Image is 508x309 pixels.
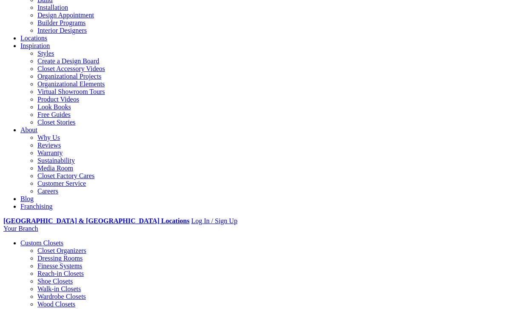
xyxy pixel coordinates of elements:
a: Installation [37,4,68,11]
a: Inspiration [20,42,50,49]
a: Customer Service [37,180,86,187]
a: Virtual Showroom Tours [37,88,105,95]
a: Interior Designers [37,27,87,34]
a: Reviews [37,142,61,149]
a: Blog [20,195,34,202]
a: Look Books [37,103,71,111]
a: Closet Organizers [37,247,86,254]
a: [GEOGRAPHIC_DATA] & [GEOGRAPHIC_DATA] Locations [3,217,189,224]
a: Sustainability [37,157,75,164]
a: Franchising [20,203,53,210]
a: Styles [37,50,54,57]
a: Wood Closets [37,300,75,308]
a: Walk-in Closets [37,285,81,292]
a: Log In / Sign Up [191,217,237,224]
a: Media Room [37,164,73,172]
a: Design Appointment [37,11,94,19]
a: Organizational Projects [37,73,101,80]
a: Free Guides [37,111,71,118]
a: Closet Accessory Videos [37,65,105,72]
a: Wardrobe Closets [37,293,86,300]
a: Builder Programs [37,19,86,26]
a: Finesse Systems [37,262,82,269]
a: Dressing Rooms [37,255,83,262]
a: Careers [37,187,58,195]
a: Reach-in Closets [37,270,84,277]
a: Why Us [37,134,60,141]
a: Organizational Elements [37,80,105,88]
a: About [20,126,37,133]
a: Create a Design Board [37,57,99,65]
a: Locations [20,34,47,42]
a: Product Videos [37,96,79,103]
a: Closet Factory Cares [37,172,94,179]
a: Your Branch [3,225,38,232]
a: Custom Closets [20,239,63,247]
a: Shoe Closets [37,278,73,285]
a: Closet Stories [37,119,75,126]
a: Warranty [37,149,63,156]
